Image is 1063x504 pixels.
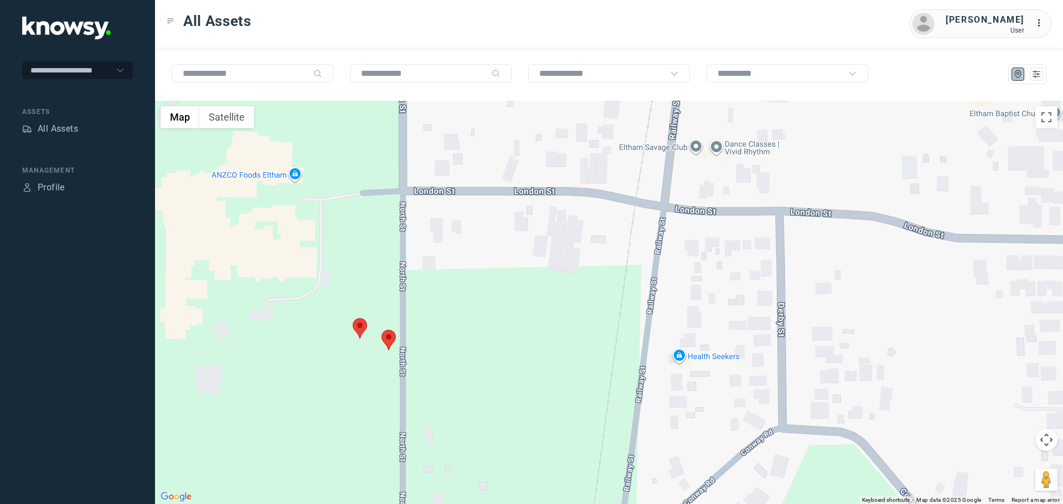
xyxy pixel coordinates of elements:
div: Search [492,69,500,78]
div: All Assets [38,122,78,136]
div: : [1035,17,1049,30]
span: All Assets [183,11,251,31]
button: Show satellite imagery [199,106,254,128]
img: Application Logo [22,17,111,39]
button: Map camera controls [1035,429,1057,451]
div: Map [1013,69,1023,79]
div: Assets [22,107,133,117]
span: Map data ©2025 Google [916,497,981,503]
div: [PERSON_NAME] [946,13,1024,27]
button: Show street map [161,106,199,128]
a: Report a map error [1012,497,1060,503]
a: Open this area in Google Maps (opens a new window) [158,490,194,504]
a: ProfileProfile [22,181,65,194]
tspan: ... [1036,19,1047,27]
div: Assets [22,124,32,134]
div: : [1035,17,1049,32]
div: Profile [38,181,65,194]
div: Search [313,69,322,78]
img: avatar.png [912,13,935,35]
button: Drag Pegman onto the map to open Street View [1035,469,1057,491]
button: Toggle fullscreen view [1035,106,1057,128]
div: List [1031,69,1041,79]
button: Keyboard shortcuts [862,496,910,504]
div: Management [22,165,133,175]
a: Terms (opens in new tab) [988,497,1005,503]
div: User [946,27,1024,34]
img: Google [158,490,194,504]
div: Profile [22,183,32,193]
div: Toggle Menu [167,17,174,25]
a: AssetsAll Assets [22,122,78,136]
